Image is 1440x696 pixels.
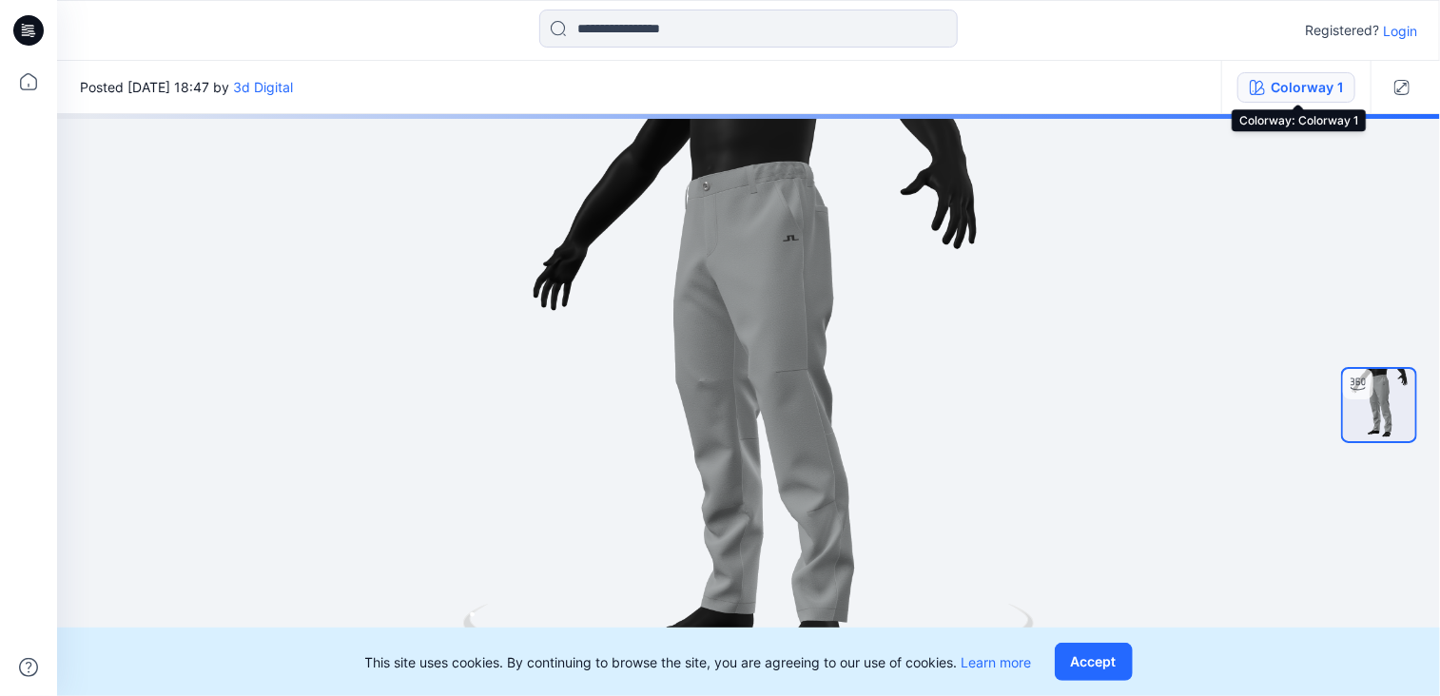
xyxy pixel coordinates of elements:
button: Accept [1055,643,1133,681]
span: Posted [DATE] 18:47 by [80,77,293,97]
p: This site uses cookies. By continuing to browse the site, you are agreeing to our use of cookies. [365,652,1032,672]
p: Registered? [1305,19,1379,42]
img: turntable-18-08-2025-09:48:37 [1343,369,1415,441]
a: 3d Digital [233,79,293,95]
a: Learn more [962,654,1032,670]
div: Colorway 1 [1271,77,1343,98]
p: Login [1383,21,1417,41]
button: Colorway 1 [1237,72,1355,103]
